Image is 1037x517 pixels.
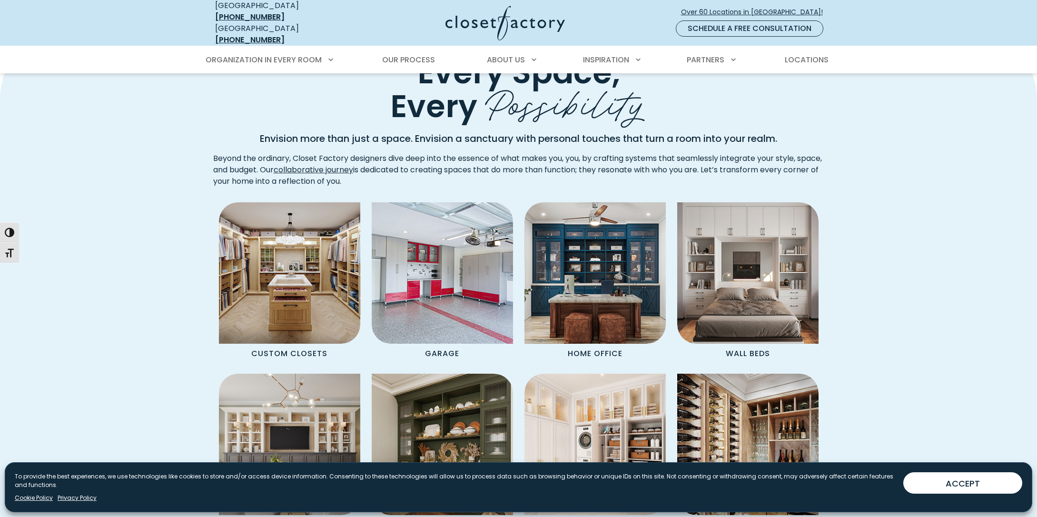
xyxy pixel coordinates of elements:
div: [GEOGRAPHIC_DATA] [215,23,353,46]
strong: Envision more than just a space. Envision a sanctuary with personal touches that turn a room into... [260,132,777,145]
a: Home Office featuring desk and custom cabinetry Home Office [524,202,666,362]
span: Over 60 Locations in [GEOGRAPHIC_DATA]! [681,7,830,17]
span: Locations [785,54,829,65]
nav: Primary Menu [199,47,839,73]
span: Organization in Every Room [206,54,322,65]
a: Over 60 Locations in [GEOGRAPHIC_DATA]! [681,4,831,20]
img: Custom Laundry Room [524,374,666,515]
button: ACCEPT [903,472,1022,494]
span: Our Process [382,54,435,65]
a: Custom Closet with island Custom Closets [219,202,360,362]
p: To provide the best experiences, we use technologies like cookies to store and/or access device i... [15,472,896,489]
a: Schedule a Free Consultation [676,20,823,37]
p: Beyond the ordinary, Closet Factory designers dive deep into the essence of what makes you, you, ... [213,153,824,187]
span: Possibility [485,72,647,129]
img: Garage Cabinets [372,202,513,344]
span: About Us [487,54,525,65]
img: Home Office featuring desk and custom cabinetry [524,202,666,344]
a: Wall Bed Wall Beds [677,202,819,362]
span: Every [390,84,477,128]
span: Inspiration [583,54,629,65]
a: collaborative journey [274,164,353,175]
span: Partners [687,54,724,65]
p: Garage [410,344,474,362]
img: Wall unit [372,374,513,515]
p: Custom Closets [236,344,343,362]
a: [PHONE_NUMBER] [215,11,285,22]
a: Privacy Policy [58,494,97,502]
a: [PHONE_NUMBER] [215,34,285,45]
img: Custom Closet with island [219,202,360,344]
img: Wall Bed [677,202,819,344]
a: Garage Cabinets Garage [372,202,513,362]
img: Custom Pantry [677,374,819,515]
img: Entertainment Center [219,374,360,515]
p: Home Office [553,344,638,362]
a: Cookie Policy [15,494,53,502]
p: Wall Beds [711,344,785,362]
img: Closet Factory Logo [445,6,565,40]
